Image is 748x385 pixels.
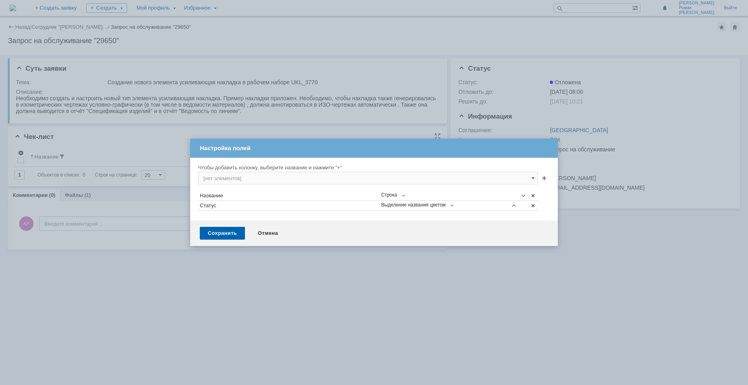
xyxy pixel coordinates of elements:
span: Удалить [530,202,536,209]
div: Название [200,193,378,198]
span: Строка [381,192,400,199]
div: Статус [200,203,378,208]
span: Переместить вниз [520,192,527,199]
span: Добавить [541,176,547,182]
span: Переместить вверх [511,202,517,209]
span: Выделение названия цветом [381,202,449,209]
div: Чтобы добавить колонку, выберите название и нажмите "+" [198,164,538,172]
span: Удалить [530,192,536,199]
div: Настройка полей [200,144,550,153]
